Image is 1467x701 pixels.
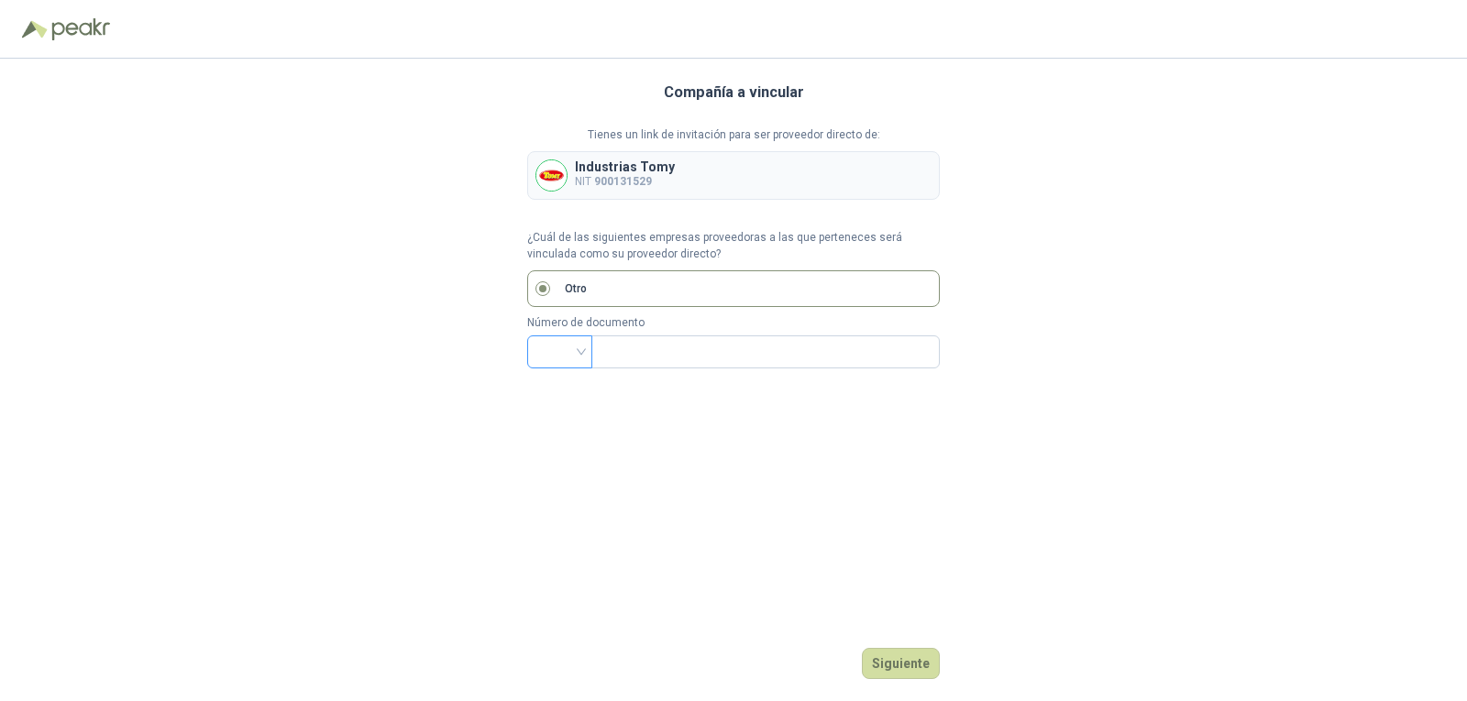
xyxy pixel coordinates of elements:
img: Company Logo [536,160,567,191]
p: Tienes un link de invitación para ser proveedor directo de: [527,126,940,144]
p: Industrias Tomy [575,160,675,173]
p: Otro [565,280,587,298]
p: NIT [575,173,675,191]
button: Siguiente [862,648,940,679]
img: Logo [22,20,48,38]
img: Peakr [51,18,110,40]
p: Número de documento [527,314,940,332]
h3: Compañía a vincular [664,81,804,104]
p: ¿Cuál de las siguientes empresas proveedoras a las que perteneces será vinculada como su proveedo... [527,229,940,264]
b: 900131529 [594,175,652,188]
